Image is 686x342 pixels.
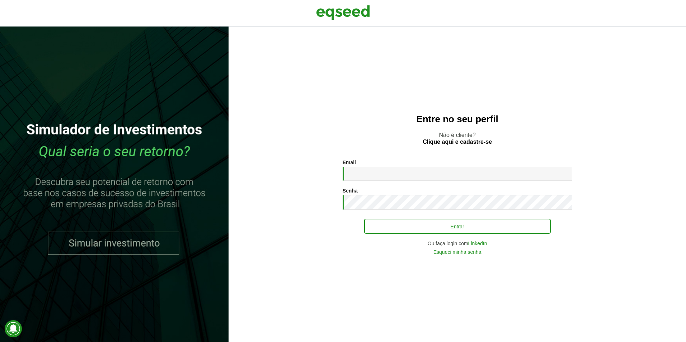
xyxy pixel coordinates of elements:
h2: Entre no seu perfil [243,114,672,124]
label: Senha [343,188,358,193]
a: LinkedIn [468,241,487,246]
p: Não é cliente? [243,132,672,145]
a: Esqueci minha senha [433,250,481,255]
label: Email [343,160,356,165]
div: Ou faça login com [343,241,572,246]
a: Clique aqui e cadastre-se [423,139,492,145]
img: EqSeed Logo [316,4,370,22]
button: Entrar [364,219,551,234]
